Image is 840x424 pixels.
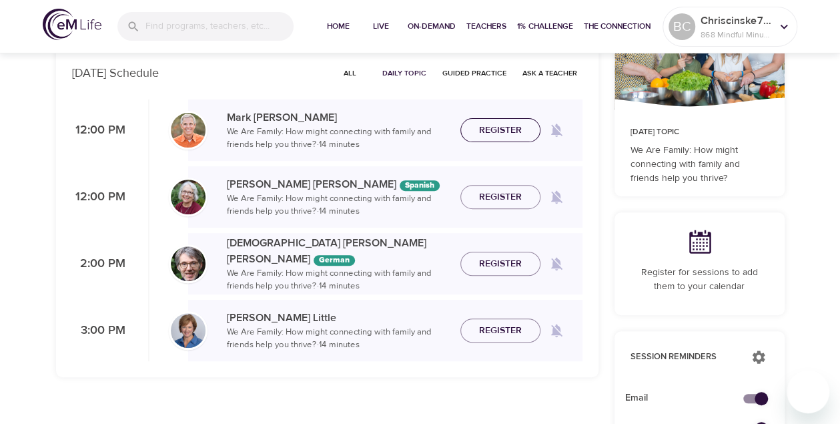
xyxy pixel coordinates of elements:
[787,371,829,413] iframe: Button to launch messaging window
[72,122,125,140] p: 12:00 PM
[437,63,512,83] button: Guided Practice
[171,246,205,281] img: Christian%20L%C3%BCtke%20W%C3%B6stmann.png
[517,63,582,83] button: Ask a Teacher
[522,67,577,79] span: Ask a Teacher
[517,19,573,33] span: 1% Challenge
[72,322,125,340] p: 3:00 PM
[479,323,522,339] span: Register
[584,19,651,33] span: The Connection
[625,391,753,405] span: Email
[377,63,432,83] button: Daily Topic
[479,122,522,139] span: Register
[171,113,205,148] img: Mark_Pirtle-min.jpg
[227,267,450,293] p: We Are Family: How might connecting with family and friends help you thrive? · 14 minutes
[400,180,440,191] div: The episodes in this programs will be in Spanish
[322,19,354,33] span: Home
[669,13,695,40] div: BC
[314,255,355,266] div: The episodes in this programs will be in German
[334,67,366,79] span: All
[631,144,769,186] p: We Are Family: How might connecting with family and friends help you thrive?
[72,255,125,273] p: 2:00 PM
[442,67,506,79] span: Guided Practice
[540,181,572,213] span: Remind me when a class goes live every Monday at 12:00 PM
[171,313,205,348] img: Kerry_Little_Headshot_min.jpg
[171,180,205,214] img: Bernice_Moore_min.jpg
[540,114,572,146] span: Remind me when a class goes live every Monday at 12:00 PM
[460,252,540,276] button: Register
[466,19,506,33] span: Teachers
[227,192,450,218] p: We Are Family: How might connecting with family and friends help you thrive? · 14 minutes
[72,188,125,206] p: 12:00 PM
[479,256,522,272] span: Register
[631,126,769,138] p: [DATE] Topic
[227,126,450,152] p: We Are Family: How might connecting with family and friends help you thrive? · 14 minutes
[43,9,101,40] img: logo
[227,110,450,126] p: Mark [PERSON_NAME]
[631,351,738,364] p: Session Reminders
[382,67,426,79] span: Daily Topic
[460,118,540,143] button: Register
[227,310,450,326] p: [PERSON_NAME] Little
[479,189,522,206] span: Register
[365,19,397,33] span: Live
[227,235,450,267] p: [DEMOGRAPHIC_DATA] [PERSON_NAME] [PERSON_NAME]
[329,63,372,83] button: All
[72,64,159,82] p: [DATE] Schedule
[631,266,769,294] p: Register for sessions to add them to your calendar
[145,12,294,41] input: Find programs, teachers, etc...
[408,19,456,33] span: On-Demand
[701,29,771,41] p: 868 Mindful Minutes
[227,176,450,192] p: [PERSON_NAME] [PERSON_NAME]
[701,13,771,29] p: Chriscinske765
[227,326,450,352] p: We Are Family: How might connecting with family and friends help you thrive? · 14 minutes
[460,319,540,343] button: Register
[540,314,572,347] span: Remind me when a class goes live every Monday at 3:00 PM
[460,185,540,210] button: Register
